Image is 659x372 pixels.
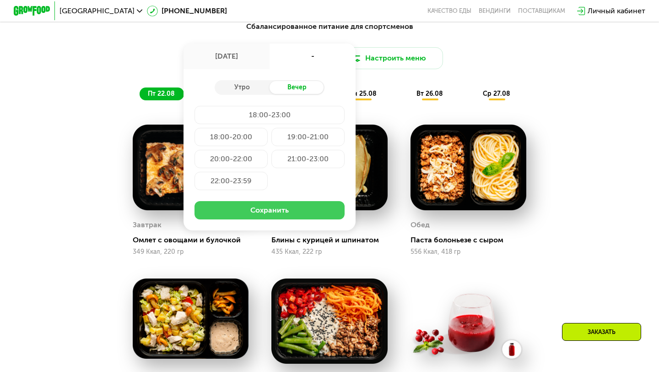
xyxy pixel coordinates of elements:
[483,90,510,98] span: ср 27.08
[562,323,641,341] div: Заказать
[59,21,600,33] div: Сбалансированное питание для спортсменов
[270,44,356,69] div: -
[147,5,227,16] a: [PHONE_NUMBER]
[588,5,645,16] div: Личный кабинет
[194,172,268,190] div: 22:00-23:59
[479,7,511,15] a: Вендинги
[194,106,345,124] div: 18:00-23:00
[518,7,565,15] div: поставщикам
[411,235,534,245] div: Паста болоньезе с сыром
[416,90,443,98] span: вт 26.08
[215,81,270,94] div: Утро
[411,218,430,232] div: Обед
[271,150,345,168] div: 21:00-23:00
[184,44,270,69] div: [DATE]
[59,7,135,15] span: [GEOGRAPHIC_DATA]
[133,248,248,256] div: 349 Ккал, 220 гр
[271,235,394,245] div: Блины с курицей и шпинатом
[194,128,268,146] div: 18:00-20:00
[333,47,443,69] button: Настроить меню
[194,150,268,168] div: 20:00-22:00
[349,90,377,98] span: пн 25.08
[271,128,345,146] div: 19:00-21:00
[427,7,471,15] a: Качество еды
[270,81,324,94] div: Вечер
[271,248,387,256] div: 435 Ккал, 222 гр
[133,235,256,245] div: Омлет с овощами и булочкой
[411,248,526,256] div: 556 Ккал, 418 гр
[194,201,345,219] button: Сохранить
[148,90,175,98] span: пт 22.08
[133,218,162,232] div: Завтрак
